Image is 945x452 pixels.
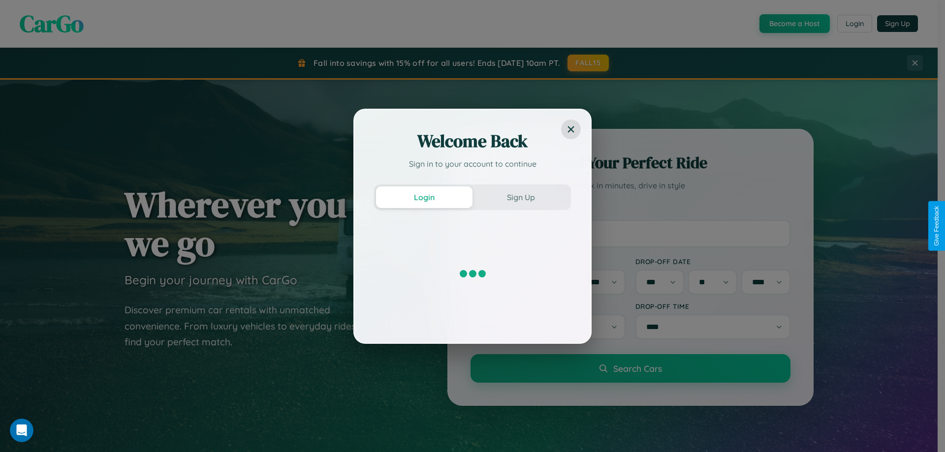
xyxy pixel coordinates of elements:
button: Sign Up [472,186,569,208]
button: Login [376,186,472,208]
p: Sign in to your account to continue [374,158,571,170]
div: Give Feedback [933,206,940,246]
h2: Welcome Back [374,129,571,153]
iframe: Intercom live chat [10,419,33,442]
